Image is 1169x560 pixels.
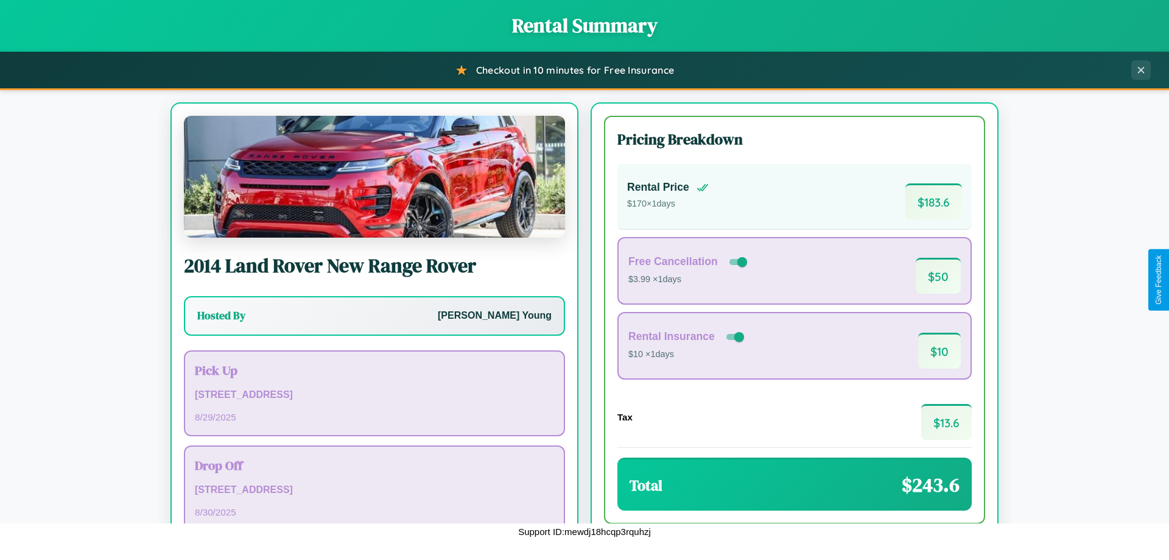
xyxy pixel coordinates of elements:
[627,181,689,194] h4: Rental Price
[195,361,554,379] h3: Pick Up
[195,456,554,474] h3: Drop Off
[195,386,554,404] p: [STREET_ADDRESS]
[195,504,554,520] p: 8 / 30 / 2025
[1154,255,1163,305] div: Give Feedback
[184,116,565,238] img: Land Rover New Range Rover
[518,523,651,540] p: Support ID: mewdj18hcqp3rquhzj
[628,347,746,363] p: $10 × 1 days
[476,64,674,76] span: Checkout in 10 minutes for Free Insurance
[195,409,554,425] p: 8 / 29 / 2025
[617,412,633,422] h4: Tax
[916,258,961,294] span: $ 50
[628,255,718,268] h4: Free Cancellation
[628,330,715,343] h4: Rental Insurance
[905,183,962,219] span: $ 183.6
[628,272,749,288] p: $3.99 × 1 days
[12,12,1157,39] h1: Rental Summary
[902,472,960,498] span: $ 243.6
[195,481,554,499] p: [STREET_ADDRESS]
[630,475,662,495] h3: Total
[197,308,245,323] h3: Hosted By
[184,252,565,279] h2: 2014 Land Rover New Range Rover
[921,404,972,440] span: $ 13.6
[627,196,709,212] p: $ 170 × 1 days
[438,307,552,325] p: [PERSON_NAME] Young
[918,333,961,369] span: $ 10
[617,129,972,149] h3: Pricing Breakdown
